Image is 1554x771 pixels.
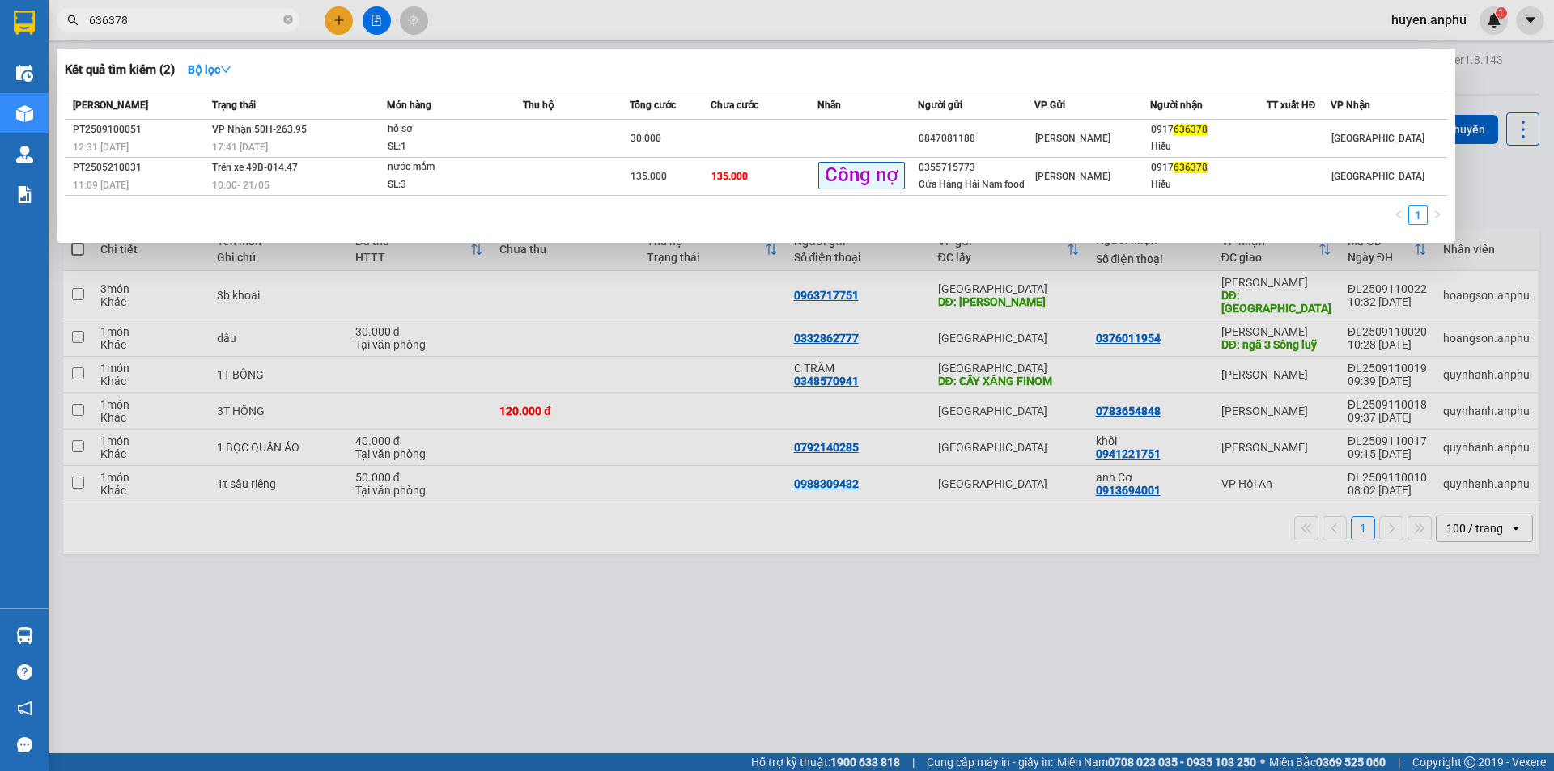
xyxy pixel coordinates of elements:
[212,180,270,191] span: 10:00 - 21/05
[387,100,431,111] span: Món hàng
[1408,205,1428,225] li: 1
[1394,210,1403,219] span: left
[1331,100,1370,111] span: VP Nhận
[67,15,79,26] span: search
[1267,100,1316,111] span: TT xuất HĐ
[1150,100,1203,111] span: Người nhận
[817,100,841,111] span: Nhãn
[919,176,1034,193] div: Cửa Hàng Hải Nam food
[388,159,509,176] div: nước mắm
[283,15,293,24] span: close-circle
[17,737,32,752] span: message
[1428,205,1447,225] button: right
[388,121,509,138] div: hồ sơ
[73,121,207,138] div: PT2509100051
[1034,100,1065,111] span: VP Gửi
[212,142,268,153] span: 17:41 [DATE]
[1151,176,1266,193] div: Hiếu
[1331,171,1424,182] span: [GEOGRAPHIC_DATA]
[73,142,129,153] span: 12:31 [DATE]
[73,159,207,176] div: PT2505210031
[1035,133,1110,144] span: [PERSON_NAME]
[1151,138,1266,155] div: Hiếu
[711,100,758,111] span: Chưa cước
[1409,206,1427,224] a: 1
[1389,205,1408,225] button: left
[1389,205,1408,225] li: Previous Page
[523,100,554,111] span: Thu hộ
[17,664,32,680] span: question-circle
[631,133,661,144] span: 30.000
[16,105,33,122] img: warehouse-icon
[711,171,748,182] span: 135.000
[388,176,509,194] div: SL: 3
[1174,124,1208,135] span: 636378
[388,138,509,156] div: SL: 1
[89,11,280,29] input: Tìm tên, số ĐT hoặc mã đơn
[283,13,293,28] span: close-circle
[212,100,256,111] span: Trạng thái
[16,146,33,163] img: warehouse-icon
[631,171,667,182] span: 135.000
[1174,162,1208,173] span: 636378
[919,159,1034,176] div: 0355715773
[1428,205,1447,225] li: Next Page
[1151,159,1266,176] div: 0917
[918,100,962,111] span: Người gửi
[16,65,33,82] img: warehouse-icon
[630,100,676,111] span: Tổng cước
[14,11,35,35] img: logo-vxr
[17,701,32,716] span: notification
[1331,133,1424,144] span: [GEOGRAPHIC_DATA]
[1035,171,1110,182] span: [PERSON_NAME]
[16,186,33,203] img: solution-icon
[73,100,148,111] span: [PERSON_NAME]
[220,64,231,75] span: down
[65,61,175,78] h3: Kết quả tìm kiếm ( 2 )
[212,124,307,135] span: VP Nhận 50H-263.95
[1433,210,1442,219] span: right
[212,162,298,173] span: Trên xe 49B-014.47
[188,63,231,76] strong: Bộ lọc
[1151,121,1266,138] div: 0917
[175,57,244,83] button: Bộ lọcdown
[919,130,1034,147] div: 0847081188
[73,180,129,191] span: 11:09 [DATE]
[818,162,905,189] span: Công nợ
[16,627,33,644] img: warehouse-icon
